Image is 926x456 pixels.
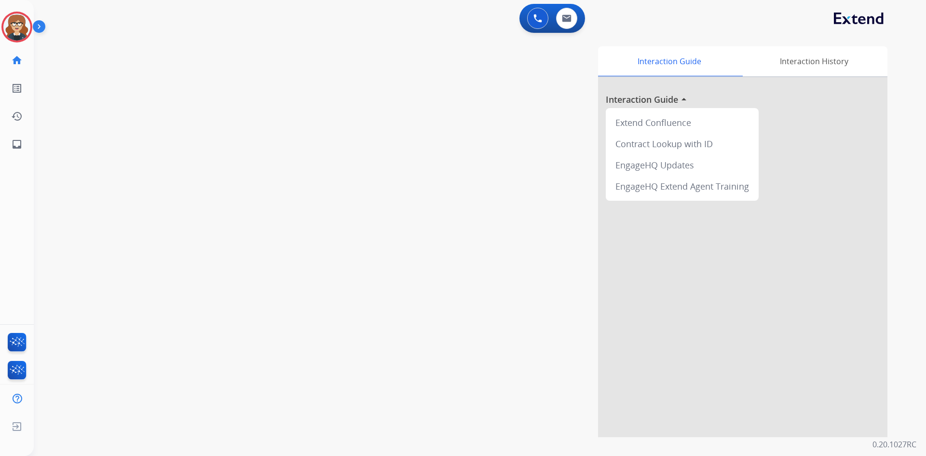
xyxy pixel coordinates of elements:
div: Interaction History [740,46,887,76]
div: Extend Confluence [610,112,755,133]
mat-icon: list_alt [11,83,23,94]
div: Interaction Guide [598,46,740,76]
p: 0.20.1027RC [872,439,916,450]
mat-icon: home [11,55,23,66]
div: Contract Lookup with ID [610,133,755,154]
div: EngageHQ Updates [610,154,755,176]
mat-icon: inbox [11,138,23,150]
div: EngageHQ Extend Agent Training [610,176,755,197]
img: avatar [3,14,30,41]
mat-icon: history [11,111,23,122]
